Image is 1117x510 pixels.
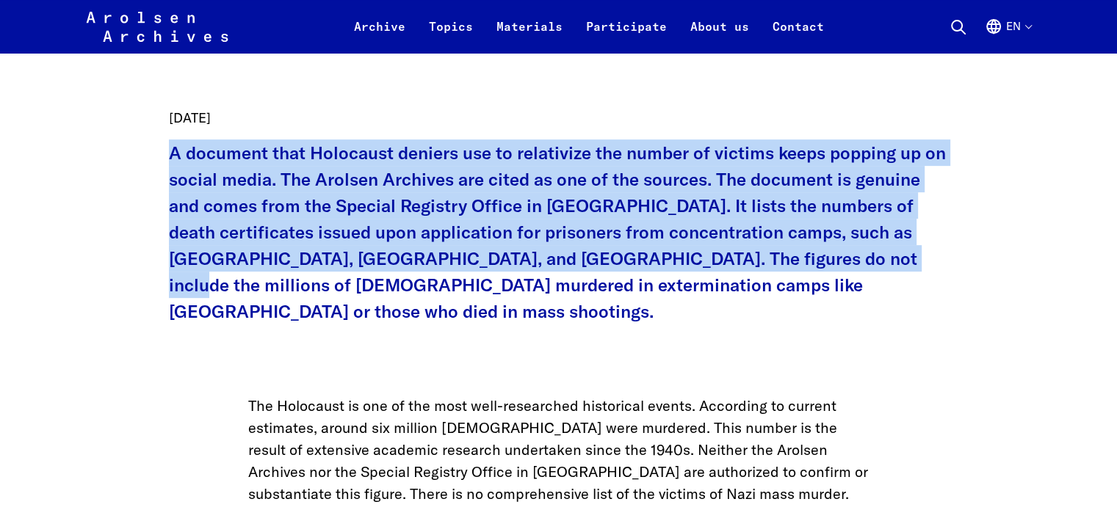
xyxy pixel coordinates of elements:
a: Contact [761,18,836,53]
a: Participate [574,18,679,53]
nav: Primary [342,9,836,44]
a: About us [679,18,761,53]
a: Materials [485,18,574,53]
a: Archive [342,18,417,53]
time: [DATE] [169,109,211,126]
a: Topics [417,18,485,53]
button: English, language selection [985,18,1031,53]
p: A document that Holocaust deniers use to relativize the number of victims keeps popping up on soc... [169,139,949,324]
